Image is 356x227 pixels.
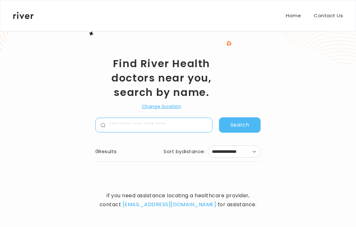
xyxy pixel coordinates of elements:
a: [EMAIL_ADDRESS][DOMAIN_NAME] [123,201,216,208]
div: Sort by : [164,147,205,156]
h1: Find River Health doctors near you, search by name. [95,56,228,99]
span: If you need assistance locating a healthcare provider, contact for assistance. [95,191,261,209]
button: Change location [142,103,181,110]
a: Home [286,11,301,20]
span: distance [182,147,204,156]
button: Search [219,117,261,133]
div: 0 Results [95,147,117,156]
a: Contact Us [314,11,343,20]
input: name [105,118,212,132]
